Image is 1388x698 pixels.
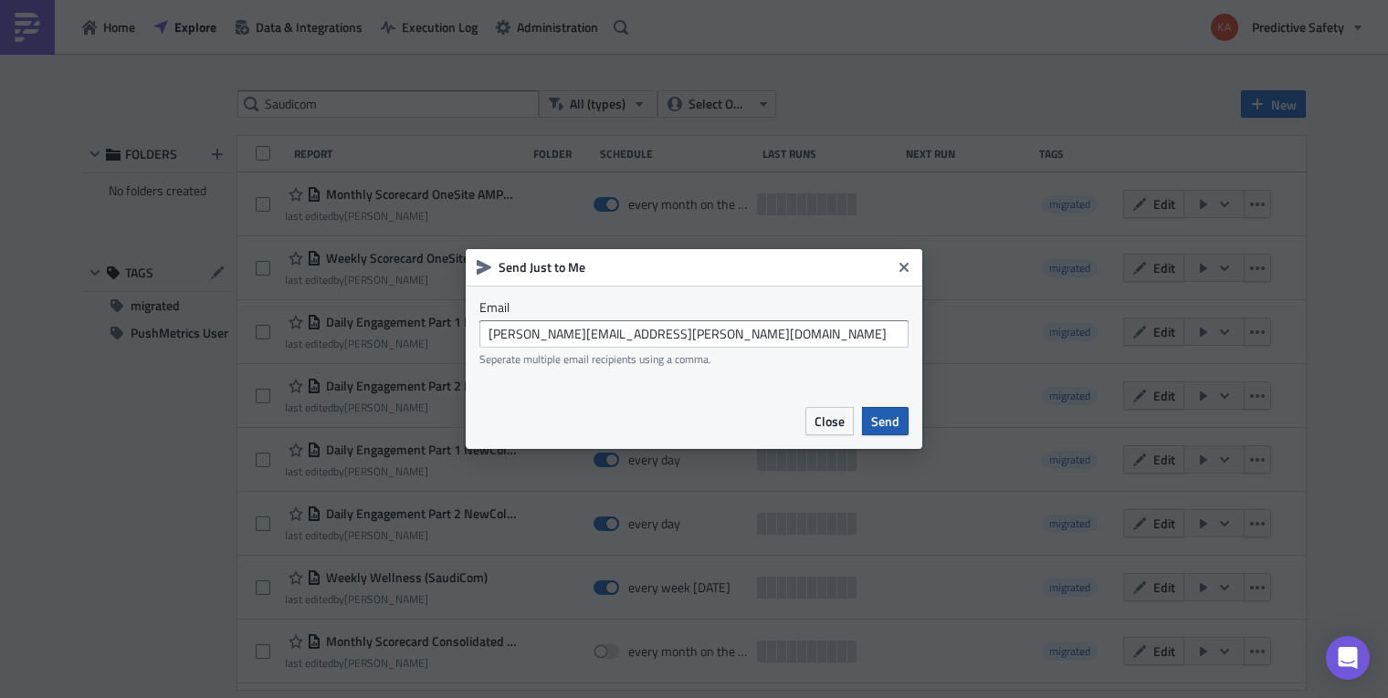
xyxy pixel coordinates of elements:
label: Email [479,299,909,316]
span: Send [871,412,899,431]
h6: Send Just to Me [499,259,891,276]
button: Send [862,407,909,435]
button: Close [890,254,918,281]
div: Seperate multiple email recipients using a comma. [479,352,909,366]
button: Close [805,407,854,435]
span: Close [815,412,845,431]
div: Open Intercom Messenger [1326,636,1370,680]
